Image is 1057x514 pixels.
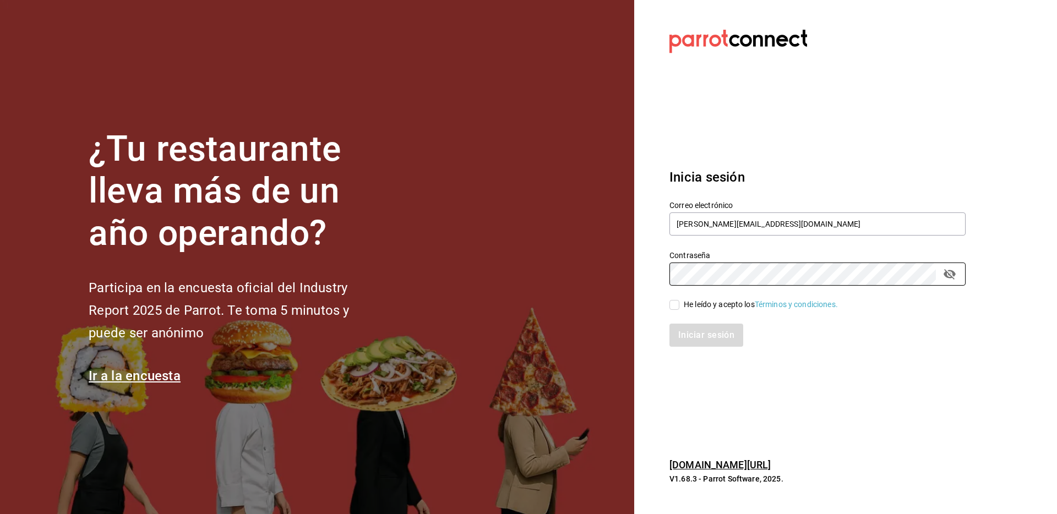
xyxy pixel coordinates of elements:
button: passwordField [940,265,959,283]
h1: ¿Tu restaurante lleva más de un año operando? [89,128,386,255]
div: He leído y acepto los [684,299,838,310]
a: Ir a la encuesta [89,368,181,384]
label: Contraseña [669,251,966,259]
h3: Inicia sesión [669,167,966,187]
a: [DOMAIN_NAME][URL] [669,459,771,471]
a: Términos y condiciones. [755,300,838,309]
input: Ingresa tu correo electrónico [669,212,966,236]
h2: Participa en la encuesta oficial del Industry Report 2025 de Parrot. Te toma 5 minutos y puede se... [89,277,386,344]
label: Correo electrónico [669,201,966,209]
p: V1.68.3 - Parrot Software, 2025. [669,473,966,484]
